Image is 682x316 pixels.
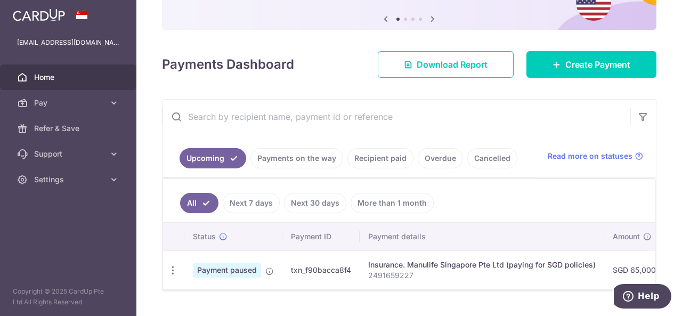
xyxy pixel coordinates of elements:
th: Payment details [360,223,604,250]
span: Payment paused [193,263,261,278]
a: All [180,193,218,213]
span: Amount [613,231,640,242]
a: Read more on statuses [548,151,643,161]
span: Read more on statuses [548,151,632,161]
input: Search by recipient name, payment id or reference [163,100,630,134]
a: Payments on the way [250,148,343,168]
span: Home [34,72,104,83]
a: Download Report [378,51,514,78]
span: Support [34,149,104,159]
a: Recipient paid [347,148,413,168]
a: Overdue [418,148,463,168]
span: Pay [34,98,104,108]
div: Insurance. Manulife Singapore Pte Ltd (paying for SGD policies) [368,260,596,270]
a: Next 7 days [223,193,280,213]
img: CardUp [13,9,65,21]
a: More than 1 month [351,193,434,213]
span: Settings [34,174,104,185]
p: 2491659227 [368,270,596,281]
a: Create Payment [526,51,656,78]
span: Download Report [417,58,488,71]
a: Next 30 days [284,193,346,213]
span: Status [193,231,216,242]
th: Payment ID [282,223,360,250]
iframe: Opens a widget where you can find more information [614,284,671,311]
p: [EMAIL_ADDRESS][DOMAIN_NAME] [17,37,119,48]
a: Cancelled [467,148,517,168]
h4: Payments Dashboard [162,55,294,74]
td: txn_f90bacca8f4 [282,250,360,289]
span: Refer & Save [34,123,104,134]
a: Upcoming [180,148,246,168]
td: SGD 65,000.00 [604,250,676,289]
span: Create Payment [565,58,630,71]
